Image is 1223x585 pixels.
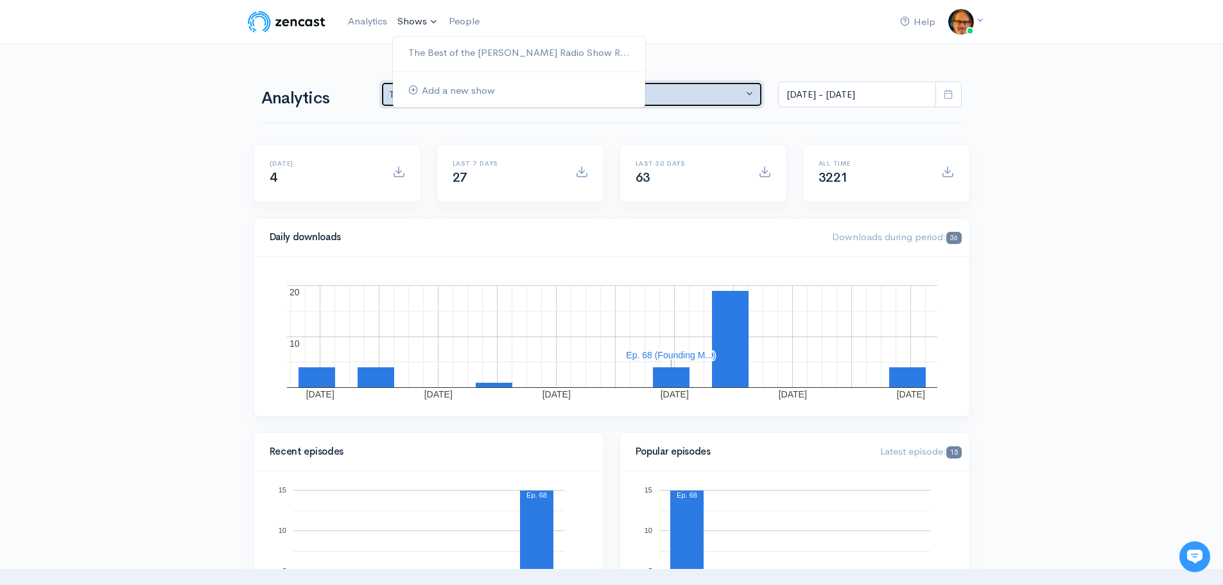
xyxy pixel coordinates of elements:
p: Find an answer quickly [17,220,239,236]
h6: All time [819,160,926,167]
text: [DATE] [542,389,570,399]
text: 15 [644,486,652,494]
span: Latest episode: [880,445,961,457]
h6: Last 7 days [453,160,560,167]
text: 15 [278,486,286,494]
span: 4 [270,170,277,186]
text: Ep. 68 (Founding M...) [626,350,715,360]
button: The Best of the Marc Berm... [381,82,763,108]
a: The Best of the [PERSON_NAME] Radio Show R... [393,42,645,64]
text: [DATE] [778,389,806,399]
h6: [DATE] [270,160,377,167]
text: Ep. 68 [526,491,547,499]
h4: Recent episodes [270,446,580,457]
text: [DATE] [424,389,452,399]
text: 5 [648,567,652,575]
a: Add a new show [393,80,645,102]
text: [DATE] [660,389,688,399]
h1: Analytics [261,89,365,108]
h2: Just let us know if you need anything and we'll be happy to help! 🙂 [19,85,238,147]
h1: Hi 👋 [19,62,238,83]
span: 36 [946,232,961,244]
h6: Last 30 days [636,160,743,167]
img: ZenCast Logo [246,9,327,35]
span: 15 [946,446,961,458]
a: Help [895,8,941,36]
text: [DATE] [306,389,334,399]
h4: Popular episodes [636,446,865,457]
a: Shows [392,8,444,36]
text: 10 [644,527,652,534]
a: Analytics [343,8,392,35]
text: 10 [290,338,300,349]
svg: A chart. [270,272,954,401]
span: New conversation [83,178,154,188]
iframe: gist-messenger-bubble-iframe [1179,541,1210,572]
text: Ep. 68 [677,491,697,499]
text: 5 [282,567,286,575]
text: 20 [290,287,300,297]
text: [DATE] [896,389,924,399]
input: analytics date range selector [778,82,936,108]
span: 27 [453,170,467,186]
div: The Best of the [PERSON_NAME]... [389,87,743,102]
button: New conversation [20,170,237,196]
span: 3221 [819,170,848,186]
img: ... [948,9,974,35]
a: People [444,8,485,35]
span: 63 [636,170,650,186]
ul: Shows [392,36,646,108]
input: Search articles [37,241,229,267]
span: Downloads during period: [832,231,961,243]
text: 10 [278,527,286,534]
h4: Daily downloads [270,232,817,243]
